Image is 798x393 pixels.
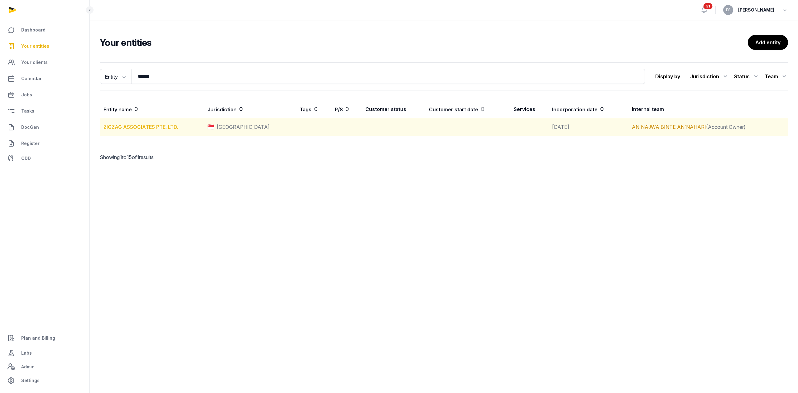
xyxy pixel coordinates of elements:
a: Calendar [5,71,84,86]
a: Add entity [748,35,788,50]
a: AN'NAJWA BINTE AN'NAHARI [632,124,706,130]
p: Showing to of results [100,146,264,168]
span: [GEOGRAPHIC_DATA] [217,123,270,131]
a: Dashboard [5,22,84,37]
span: Settings [21,377,40,384]
div: Jurisdiction [690,71,729,81]
a: Admin [5,361,84,373]
a: Your clients [5,55,84,70]
span: 15 [127,154,132,160]
h2: Your entities [100,37,748,48]
th: Incorporation date [548,100,628,118]
a: Settings [5,373,84,388]
span: CDD [21,155,31,162]
span: Admin [21,363,35,371]
span: 1 [120,154,122,160]
th: Tags [296,100,331,118]
span: 31 [704,3,713,9]
p: Display by [655,71,680,81]
th: Customer start date [425,100,510,118]
span: 1 [137,154,139,160]
span: Plan and Billing [21,334,55,342]
span: Your clients [21,59,48,66]
a: ZIGZAG ASSOCIATES PTE. LTD. [103,124,178,130]
span: Dashboard [21,26,46,34]
span: Labs [21,349,32,357]
span: Register [21,140,40,147]
div: Status [734,71,760,81]
span: ES [726,8,731,12]
a: DocGen [5,120,84,135]
div: Team [765,71,788,81]
td: [DATE] [548,118,628,136]
a: Plan and Billing [5,331,84,346]
span: Jobs [21,91,32,99]
span: [PERSON_NAME] [738,6,774,14]
a: Labs [5,346,84,361]
button: Entity [100,69,132,84]
th: Customer status [362,100,425,118]
a: Register [5,136,84,151]
a: CDD [5,152,84,165]
th: Services [510,100,548,118]
div: (Account Owner) [632,123,784,131]
th: Internal team [628,100,788,118]
a: Your entities [5,39,84,54]
span: DocGen [21,124,39,131]
a: Jobs [5,87,84,102]
th: Entity name [100,100,204,118]
span: Your entities [21,42,49,50]
span: Calendar [21,75,42,82]
th: P/S [331,100,362,118]
span: Tasks [21,107,34,115]
a: Tasks [5,104,84,119]
button: ES [723,5,733,15]
th: Jurisdiction [204,100,296,118]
